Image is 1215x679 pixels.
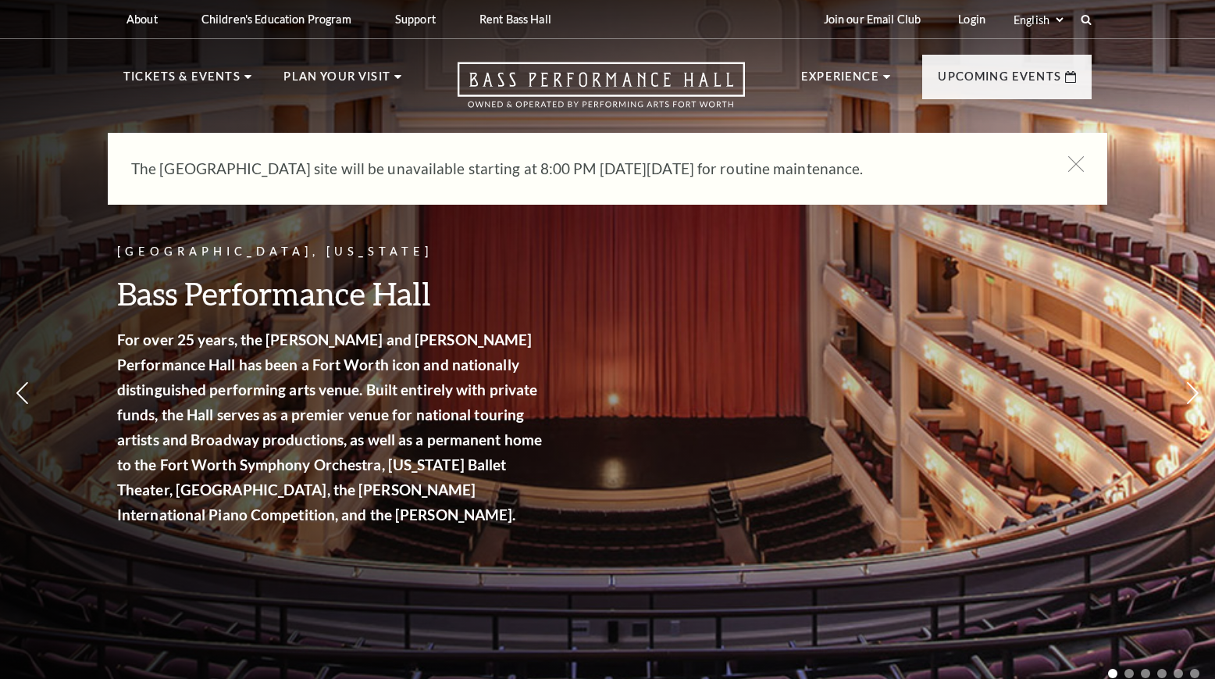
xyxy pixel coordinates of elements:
[801,67,879,95] p: Experience
[117,273,547,313] h3: Bass Performance Hall
[131,156,1037,181] p: The [GEOGRAPHIC_DATA] site will be unavailable starting at 8:00 PM [DATE][DATE] for routine maint...
[283,67,390,95] p: Plan Your Visit
[395,13,436,26] p: Support
[479,13,551,26] p: Rent Bass Hall
[938,67,1061,95] p: Upcoming Events
[117,242,547,262] p: [GEOGRAPHIC_DATA], [US_STATE]
[201,13,351,26] p: Children's Education Program
[123,67,241,95] p: Tickets & Events
[117,331,542,524] strong: For over 25 years, the [PERSON_NAME] and [PERSON_NAME] Performance Hall has been a Fort Worth ico...
[126,13,158,26] p: About
[1010,13,1066,27] select: Select:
